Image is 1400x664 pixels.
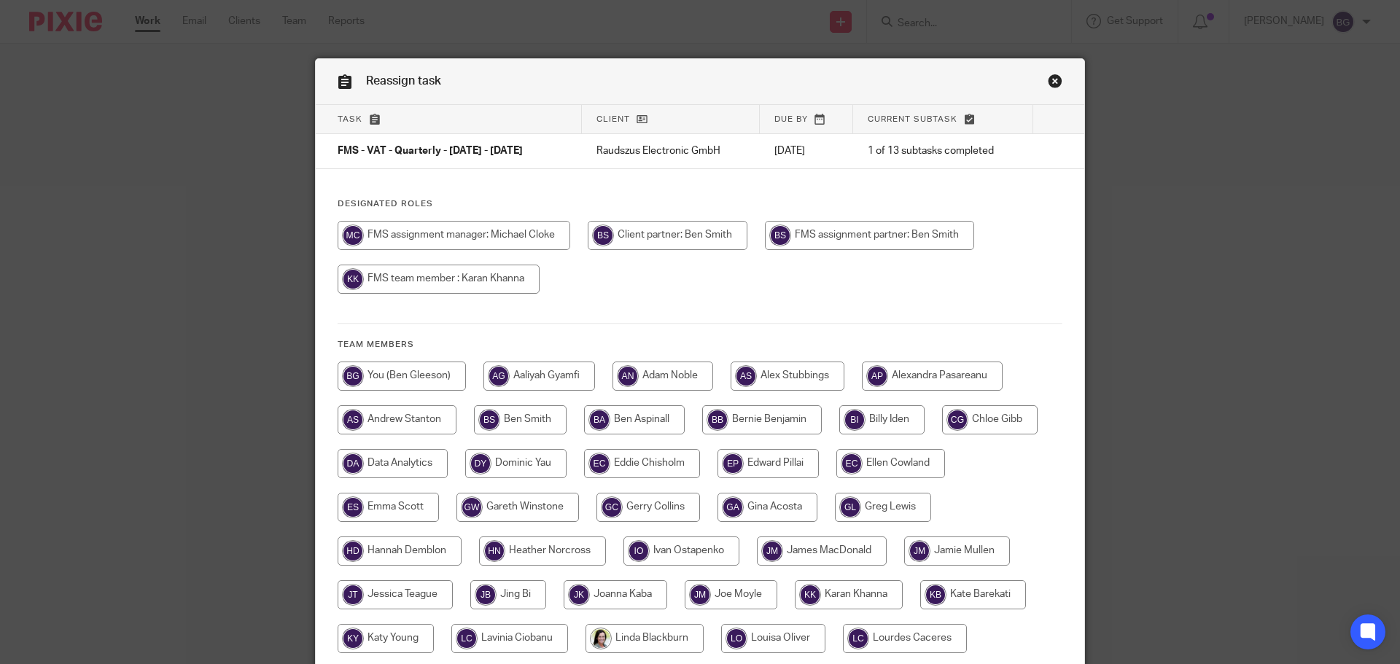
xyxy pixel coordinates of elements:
[596,144,745,158] p: Raudszus Electronic GmbH
[338,115,362,123] span: Task
[774,115,808,123] span: Due by
[338,147,523,157] span: FMS - VAT - Quarterly - [DATE] - [DATE]
[868,115,957,123] span: Current subtask
[338,339,1062,351] h4: Team members
[366,75,441,87] span: Reassign task
[596,115,630,123] span: Client
[1048,74,1062,93] a: Close this dialog window
[774,144,839,158] p: [DATE]
[853,134,1034,169] td: 1 of 13 subtasks completed
[338,198,1062,210] h4: Designated Roles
